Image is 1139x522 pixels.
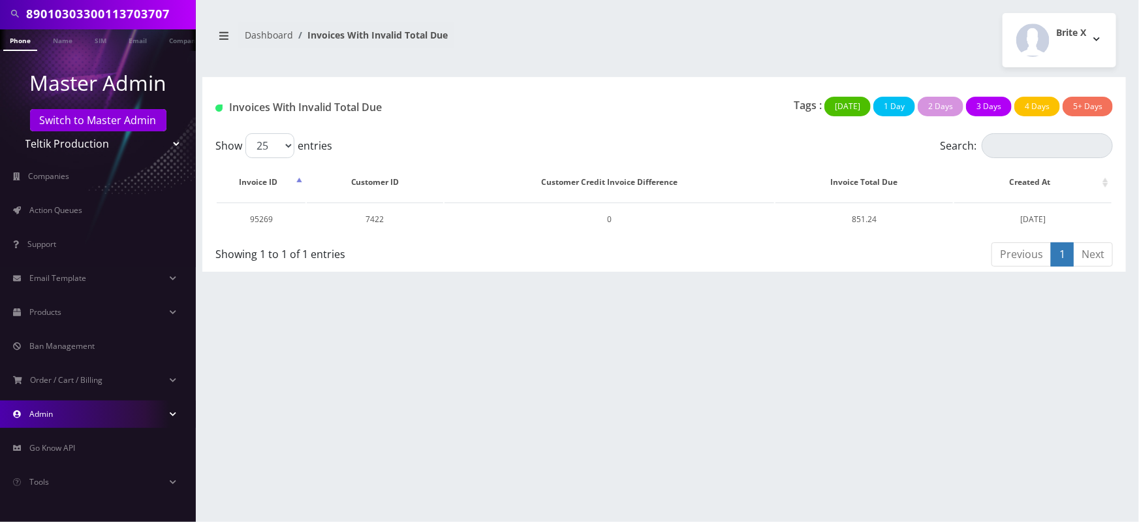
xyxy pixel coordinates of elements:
button: Brite X [1003,13,1116,67]
input: Search: [982,133,1113,158]
a: Next [1073,242,1113,267]
a: Switch to Master Admin [30,109,166,131]
h2: Brite X [1056,27,1086,39]
a: Name [46,29,79,50]
span: Support [27,238,56,250]
span: Admin [29,408,53,419]
td: 7422 [307,203,443,236]
label: Show entries [215,133,332,158]
button: 1 Day [873,97,915,116]
td: 851.24 [775,203,954,236]
img: Customer With Invalid Primary Payment Account [215,105,223,112]
span: Go Know API [29,442,75,453]
p: Tags : [794,97,822,113]
a: SIM [88,29,113,50]
span: Ban Management [29,340,95,351]
span: Email Template [29,272,86,284]
th: Customer ID [307,163,443,201]
td: 95269 [217,203,305,236]
li: Invoices With Invalid Total Due [293,28,448,42]
th: Created At: activate to sort column ascending [954,163,1112,201]
span: Tools [29,476,49,487]
button: [DATE] [824,97,871,116]
span: Products [29,306,61,318]
button: 4 Days [1014,97,1060,116]
div: Showing 1 to 1 of 1 entries [215,241,655,262]
a: Email [122,29,153,50]
a: Previous [991,242,1052,267]
th: Invoice ID: activate to sort column descending [217,163,305,201]
select: Showentries [245,133,294,158]
label: Search: [940,133,1113,158]
button: 2 Days [918,97,963,116]
th: Customer Credit Invoice Difference [445,163,774,201]
a: Dashboard [245,29,293,41]
a: Phone [3,29,37,51]
button: 5+ Days [1063,97,1113,116]
a: 1 [1051,242,1074,267]
a: Company [163,29,206,50]
td: 0 [445,203,774,236]
nav: breadcrumb [212,22,655,59]
button: 3 Days [966,97,1012,116]
td: [DATE] [954,203,1112,236]
span: Action Queues [29,204,82,216]
span: Order / Cart / Billing [31,374,103,385]
h1: Invoices With Invalid Total Due [215,101,501,114]
span: Companies [29,171,70,182]
th: Invoice Total Due [775,163,954,201]
input: Search in Company [26,1,193,26]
